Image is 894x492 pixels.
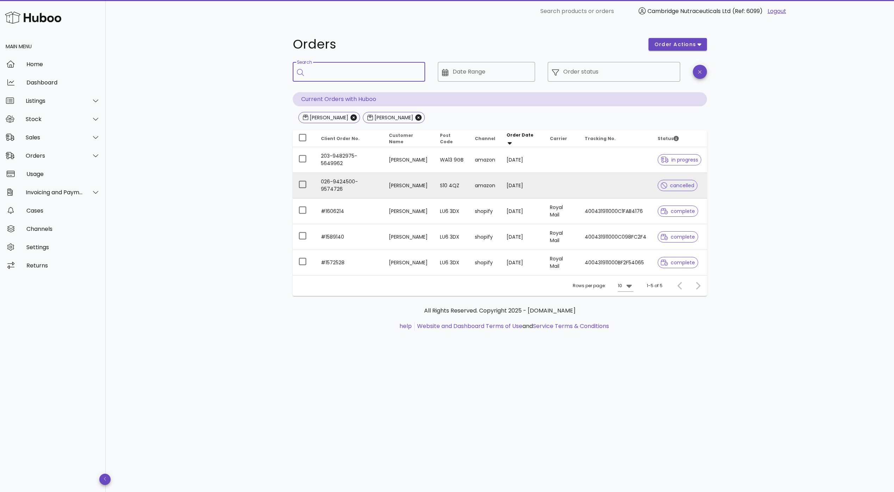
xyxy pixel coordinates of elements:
[533,322,609,330] a: Service Terms & Conditions
[768,7,786,15] a: Logout
[658,135,679,141] span: Status
[544,198,579,224] td: Royal Mail
[350,114,357,121] button: Close
[469,130,501,147] th: Channel
[647,283,663,289] div: 1-5 of 5
[383,130,434,147] th: Customer Name
[417,322,522,330] a: Website and Dashboard Terms of Use
[501,224,544,250] td: [DATE]
[26,207,100,214] div: Cases
[618,283,622,289] div: 10
[434,224,469,250] td: LU6 3DX
[26,97,83,104] div: Listings
[415,322,609,330] li: and
[501,147,544,173] td: [DATE]
[383,198,434,224] td: [PERSON_NAME]
[315,250,383,275] td: #1572528
[26,244,100,251] div: Settings
[647,7,731,15] span: Cambridge Nutraceuticals Ltd
[469,147,501,173] td: amazon
[661,157,698,162] span: in progress
[434,250,469,275] td: LU6 3DX
[293,38,640,51] h1: Orders
[434,130,469,147] th: Post Code
[579,198,652,224] td: 400431911000C1FAB4176
[26,61,100,68] div: Home
[732,7,763,15] span: (Ref: 6099)
[507,132,533,138] span: Order Date
[389,132,413,145] span: Customer Name
[26,189,83,196] div: Invoicing and Payments
[399,322,412,330] a: help
[434,173,469,198] td: S10 4QZ
[579,224,652,250] td: 400431911000C098FC2F4
[26,152,83,159] div: Orders
[469,173,501,198] td: amazon
[315,224,383,250] td: #1589140
[501,173,544,198] td: [DATE]
[661,260,695,265] span: complete
[298,307,701,315] p: All Rights Reserved. Copyright 2025 - [DOMAIN_NAME]
[654,41,696,48] span: order actions
[26,262,100,269] div: Returns
[440,132,453,145] span: Post Code
[315,173,383,198] td: 026-9424500-9574726
[26,226,100,232] div: Channels
[26,134,83,141] div: Sales
[293,92,707,106] p: Current Orders with Huboo
[501,198,544,224] td: [DATE]
[434,198,469,224] td: LU6 3DX
[308,114,348,121] div: [PERSON_NAME]
[544,130,579,147] th: Carrier
[26,171,100,177] div: Usage
[383,147,434,173] td: [PERSON_NAME]
[544,250,579,275] td: Royal Mail
[573,276,633,296] div: Rows per page:
[501,130,544,147] th: Order Date: Sorted descending. Activate to remove sorting.
[297,60,312,65] label: Search
[661,209,695,214] span: complete
[585,135,616,141] span: Tracking No.
[26,116,83,122] div: Stock
[469,198,501,224] td: shopify
[315,147,383,173] td: 203-9482975-5649962
[661,183,694,188] span: cancelled
[475,135,495,141] span: Channel
[5,10,61,25] img: Huboo Logo
[434,147,469,173] td: WA13 9GB
[661,234,695,239] span: complete
[383,224,434,250] td: [PERSON_NAME]
[315,130,383,147] th: Client Order No.
[415,114,422,121] button: Close
[383,250,434,275] td: [PERSON_NAME]
[648,38,707,51] button: order actions
[469,224,501,250] td: shopify
[373,114,413,121] div: [PERSON_NAME]
[550,135,567,141] span: Carrier
[26,79,100,86] div: Dashboard
[383,173,434,198] td: [PERSON_NAME]
[652,130,707,147] th: Status
[321,135,360,141] span: Client Order No.
[501,250,544,275] td: [DATE]
[315,198,383,224] td: #1606214
[579,250,652,275] td: 400431911000BF2F54065
[579,130,652,147] th: Tracking No.
[544,224,579,250] td: Royal Mail
[469,250,501,275] td: shopify
[618,280,633,291] div: 10Rows per page:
